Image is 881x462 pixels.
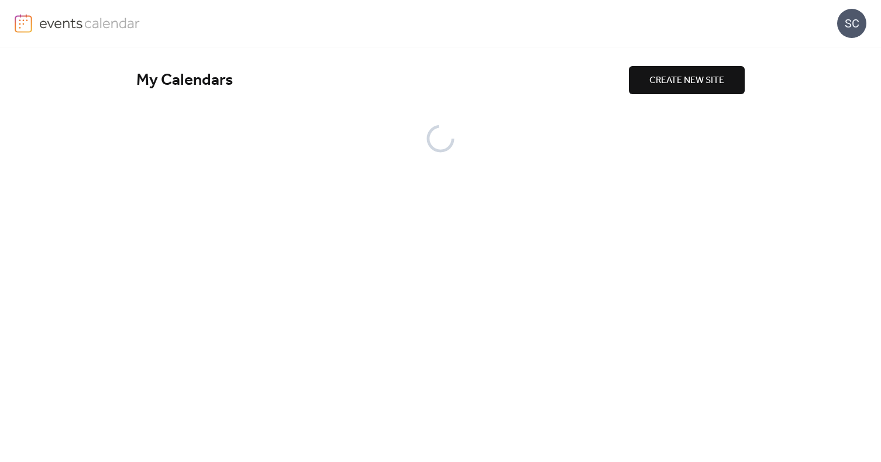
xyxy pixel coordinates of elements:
img: logo [15,14,32,33]
div: SC [837,9,866,38]
span: CREATE NEW SITE [649,74,724,88]
img: logo-type [39,14,140,32]
div: My Calendars [136,70,629,91]
button: CREATE NEW SITE [629,66,745,94]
